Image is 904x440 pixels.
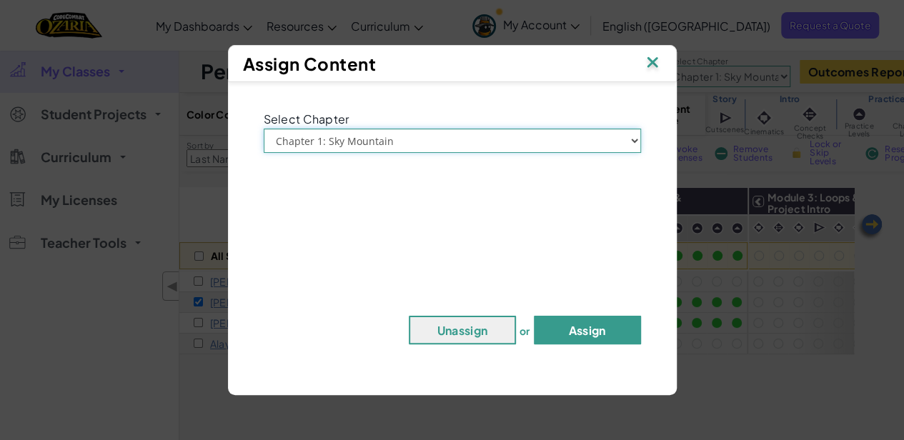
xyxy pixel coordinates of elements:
span: or [520,324,530,337]
button: Assign [534,316,641,344]
img: IconClose.svg [643,53,662,74]
span: Assign Content [243,53,377,74]
button: Unassign [409,316,516,344]
span: Select Chapter [264,111,349,126]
